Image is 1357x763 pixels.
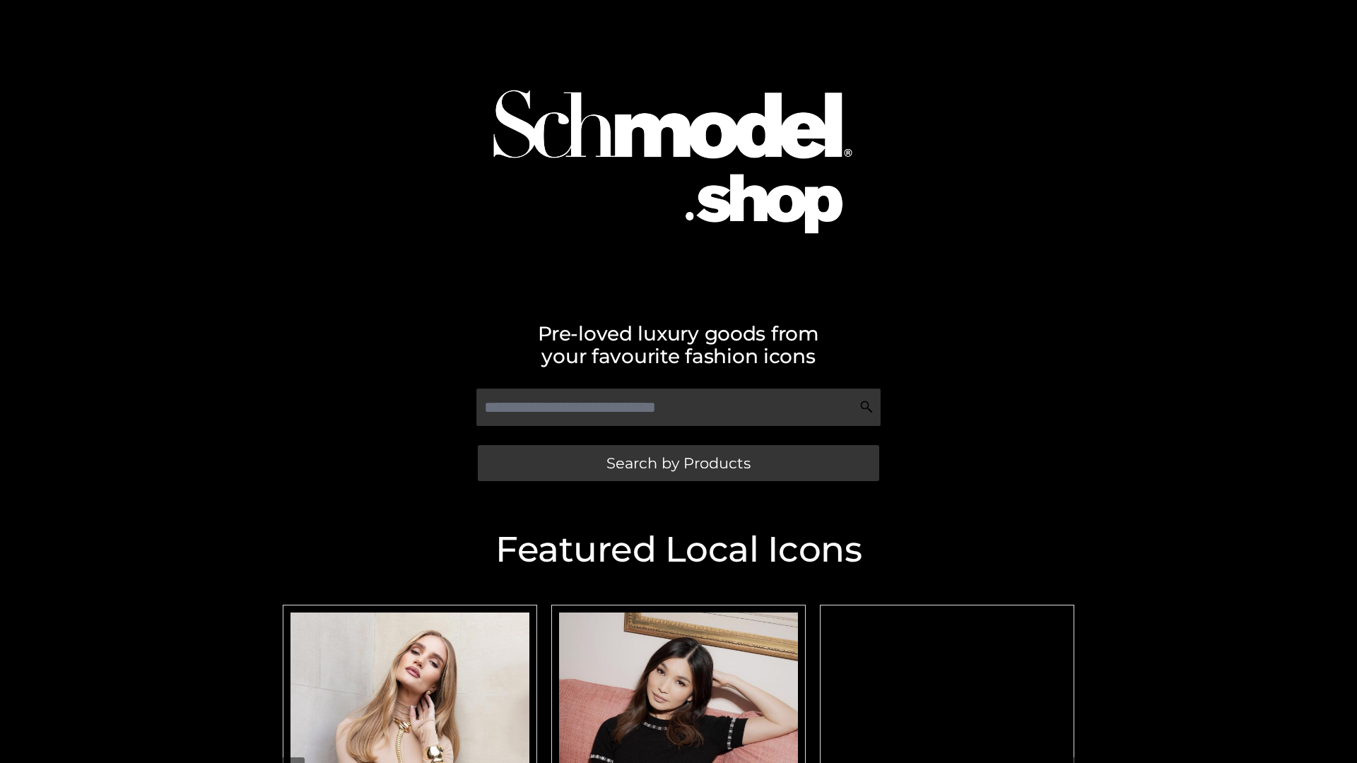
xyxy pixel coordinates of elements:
[859,400,874,414] img: Search Icon
[276,532,1081,567] h2: Featured Local Icons​
[276,322,1081,367] h2: Pre-loved luxury goods from your favourite fashion icons
[606,456,751,471] span: Search by Products
[478,445,879,481] a: Search by Products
